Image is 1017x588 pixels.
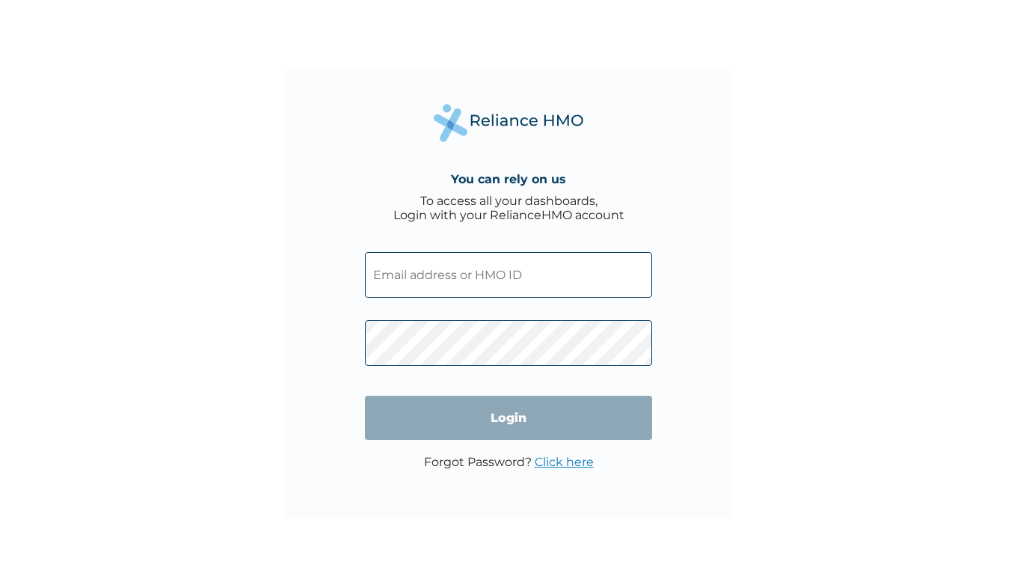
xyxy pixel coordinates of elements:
input: Email address or HMO ID [365,252,652,298]
div: To access all your dashboards, Login with your RelianceHMO account [393,194,624,222]
h4: You can rely on us [451,172,566,186]
img: Reliance Health's Logo [434,104,583,142]
input: Login [365,396,652,440]
p: Forgot Password? [424,455,594,469]
a: Click here [535,455,594,469]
